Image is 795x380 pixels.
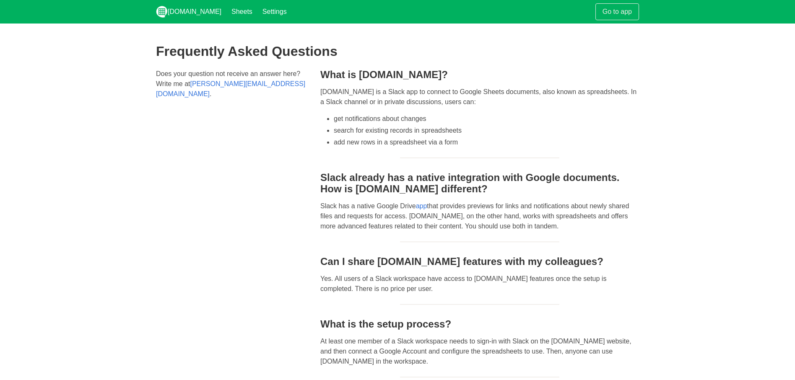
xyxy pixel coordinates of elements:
a: Go to app [595,3,639,20]
li: get notifications about changes [334,114,639,124]
a: [PERSON_NAME][EMAIL_ADDRESS][DOMAIN_NAME] [156,80,305,97]
p: At least one member of a Slack workspace needs to sign-in with Slack on the [DOMAIN_NAME] website... [320,336,639,367]
h3: Can I share [DOMAIN_NAME] features with my colleagues? [320,256,639,267]
p: Does your question not receive an answer here? Write me at . [156,69,310,99]
h3: What is the setup process? [320,318,639,330]
a: app [416,202,427,210]
p: Slack has a native Google Drive that provides previews for links and notifications about newly sh... [320,201,639,231]
h3: Slack already has a native integration with Google documents. How is [DOMAIN_NAME] different? [320,172,639,194]
li: add new rows in a spreadsheet via a form [334,137,639,147]
p: [DOMAIN_NAME] is a Slack app to connect to Google Sheets documents, also known as spreadsheets. I... [320,87,639,107]
img: logo_v2_white.png [156,6,168,18]
h3: What is [DOMAIN_NAME]? [320,69,639,80]
p: Yes. All users of a Slack workspace have access to [DOMAIN_NAME] features once the setup is compl... [320,274,639,294]
li: search for existing records in spreadsheets [334,126,639,136]
h1: Frequently Asked Questions [156,44,639,59]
